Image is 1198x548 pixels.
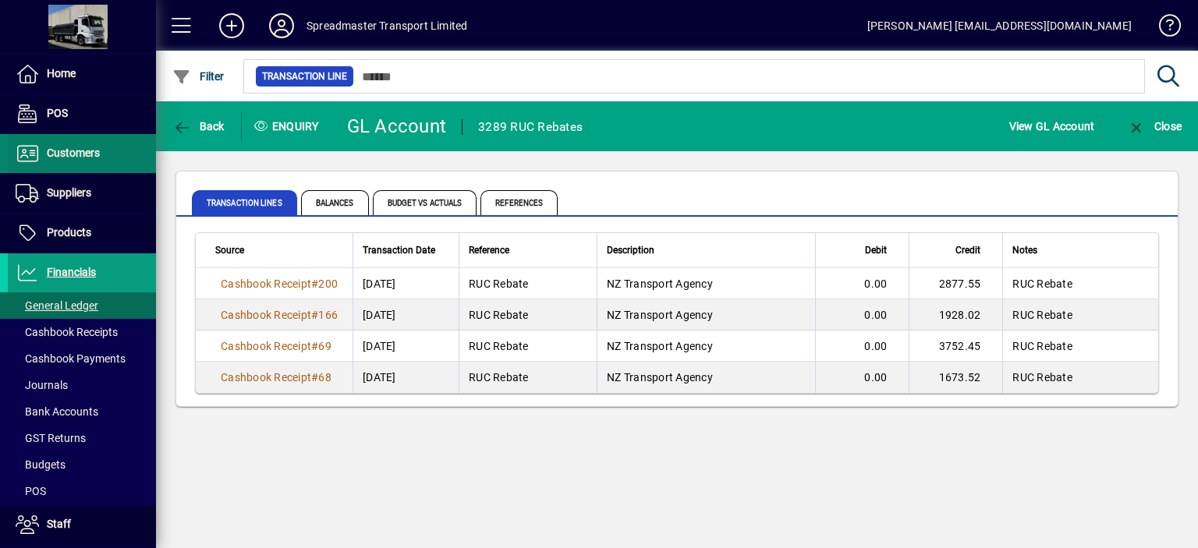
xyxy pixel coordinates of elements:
span: NZ Transport Agency [607,371,713,384]
button: View GL Account [1005,112,1099,140]
a: Cashbook Receipts [8,319,156,345]
span: View GL Account [1009,114,1095,139]
a: Staff [8,505,156,544]
td: 0.00 [815,331,909,362]
span: Cashbook Receipt [221,278,311,290]
td: 1928.02 [909,299,1002,331]
a: POS [8,94,156,133]
app-page-header-button: Back [156,112,242,140]
span: NZ Transport Agency [607,309,713,321]
span: [DATE] [363,369,396,385]
a: Cashbook Receipt#200 [215,275,343,292]
span: NZ Transport Agency [607,340,713,352]
button: Close [1123,112,1186,140]
span: Staff [47,518,71,530]
span: Description [607,242,654,259]
span: 69 [318,340,331,352]
td: 3752.45 [909,331,1002,362]
td: 1673.52 [909,362,1002,393]
span: # [311,309,318,321]
a: Cashbook Receipt#69 [215,338,337,355]
span: Journals [16,379,68,391]
a: Customers [8,134,156,173]
a: GST Returns [8,425,156,451]
td: 0.00 [815,299,909,331]
span: Budgets [16,458,66,471]
span: Filter [172,70,225,83]
span: Notes [1012,242,1037,259]
button: Back [168,112,229,140]
span: Source [215,242,244,259]
span: Cashbook Receipts [16,326,118,338]
a: Journals [8,372,156,398]
span: Products [47,226,91,239]
a: General Ledger [8,292,156,319]
span: Cashbook Payments [16,352,126,365]
span: RUC Rebate [1012,340,1072,352]
span: Back [172,120,225,133]
span: RUC Rebate [469,309,529,321]
span: RUC Rebate [469,371,529,384]
span: Budget vs Actuals [373,190,477,215]
span: # [311,340,318,352]
button: Filter [168,62,229,90]
span: Financials [47,266,96,278]
span: 200 [318,278,338,290]
td: 0.00 [815,362,909,393]
div: 3289 RUC Rebates [478,115,583,140]
a: Cashbook Receipt#166 [215,306,343,323]
span: GST Returns [16,432,86,444]
td: 2877.55 [909,268,1002,299]
span: Cashbook Receipt [221,309,311,321]
div: Transaction Date [363,242,449,259]
span: Credit [955,242,980,259]
span: # [311,278,318,290]
span: Transaction Date [363,242,435,259]
span: POS [16,485,46,497]
a: POS [8,478,156,504]
a: Home [8,55,156,94]
button: Add [207,12,257,40]
span: Transaction Line [262,69,347,84]
div: Description [607,242,806,259]
span: Cashbook Receipt [221,340,311,352]
span: Suppliers [47,186,91,199]
div: Credit [919,242,994,259]
a: Cashbook Receipt#68 [215,369,337,386]
a: Budgets [8,451,156,478]
app-page-header-button: Close enquiry [1111,112,1198,140]
a: Suppliers [8,174,156,213]
span: Balances [301,190,369,215]
div: Reference [469,242,587,259]
div: GL Account [347,114,447,139]
div: Enquiry [242,114,335,139]
span: RUC Rebate [469,340,529,352]
span: Close [1127,120,1182,133]
span: NZ Transport Agency [607,278,713,290]
span: Bank Accounts [16,405,98,418]
span: RUC Rebate [469,278,529,290]
span: Transaction lines [192,190,297,215]
a: Bank Accounts [8,398,156,425]
span: [DATE] [363,338,396,354]
span: Cashbook Receipt [221,371,311,384]
span: RUC Rebate [1012,371,1072,384]
span: # [311,371,318,384]
span: RUC Rebate [1012,278,1072,290]
span: 68 [318,371,331,384]
div: [PERSON_NAME] [EMAIL_ADDRESS][DOMAIN_NAME] [867,13,1132,38]
div: Notes [1012,242,1139,259]
div: Debit [825,242,901,259]
button: Profile [257,12,307,40]
span: POS [47,107,68,119]
span: [DATE] [363,276,396,292]
span: General Ledger [16,299,98,312]
span: References [480,190,558,215]
span: 166 [318,309,338,321]
td: 0.00 [815,268,909,299]
a: Knowledge Base [1147,3,1179,54]
a: Products [8,214,156,253]
div: Spreadmaster Transport Limited [307,13,467,38]
span: [DATE] [363,307,396,323]
span: RUC Rebate [1012,309,1072,321]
